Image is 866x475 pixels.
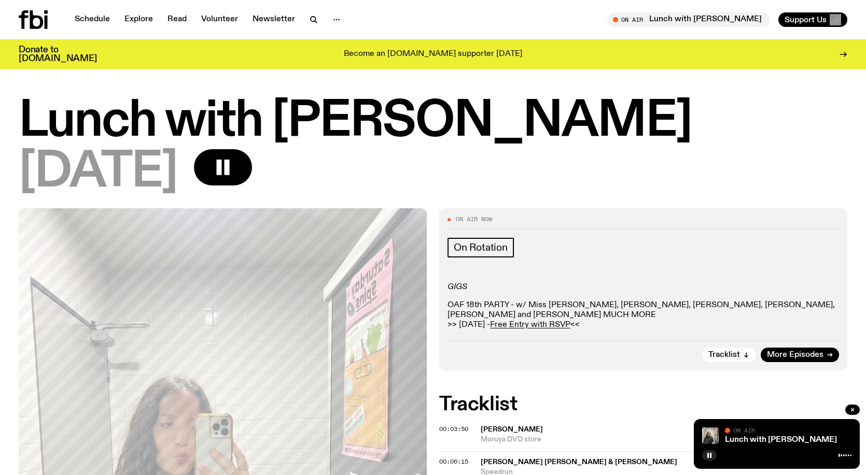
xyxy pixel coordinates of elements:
span: On Rotation [454,242,508,253]
span: On Air [733,427,755,434]
em: GIGS [448,283,467,291]
a: Lunch with [PERSON_NAME] [725,436,837,444]
span: 00:06:15 [439,457,468,466]
span: On Air Now [456,217,492,222]
h2: Tracklist [439,395,847,414]
h1: Lunch with [PERSON_NAME] [19,98,847,145]
a: On Rotation [448,238,514,257]
span: 00:03:50 [439,425,468,433]
span: Support Us [785,15,827,24]
p: OAF 18th PARTY - w/ Miss [PERSON_NAME], [PERSON_NAME], [PERSON_NAME], [PERSON_NAME], [PERSON_NAME... [448,300,839,330]
button: On AirLunch with [PERSON_NAME] [608,12,770,27]
span: [DATE] [19,149,177,196]
span: [PERSON_NAME] [481,426,543,433]
a: Explore [118,12,159,27]
a: Volunteer [195,12,244,27]
span: Tracklist [708,351,740,359]
a: Read [161,12,193,27]
span: More Episodes [767,351,823,359]
span: Moruya DVD store [481,435,757,444]
a: Newsletter [246,12,301,27]
button: Support Us [778,12,847,27]
a: More Episodes [761,348,839,362]
a: Free Entry with RSVP [490,321,570,329]
button: Tracklist [702,348,756,362]
p: Become an [DOMAIN_NAME] supporter [DATE] [344,50,522,59]
span: [PERSON_NAME] [PERSON_NAME] & [PERSON_NAME] [481,458,677,466]
a: Schedule [68,12,116,27]
h3: Donate to [DOMAIN_NAME] [19,46,97,63]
